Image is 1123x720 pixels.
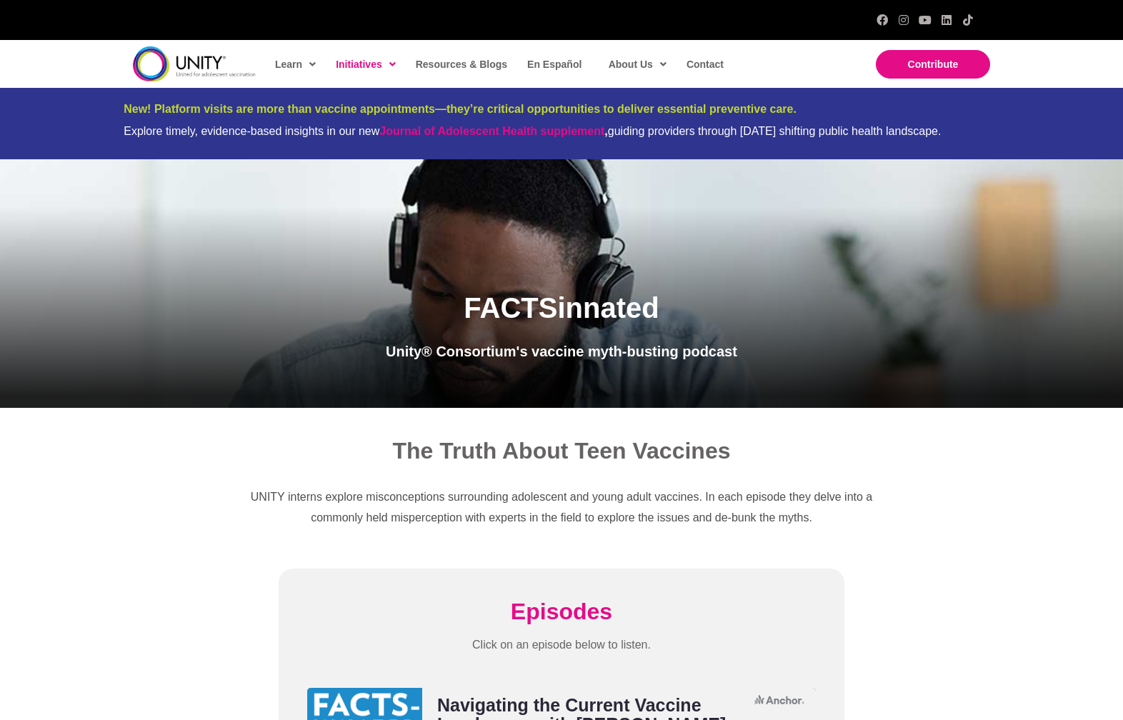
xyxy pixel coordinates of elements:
p: Click on an episode below to listen. [307,634,816,656]
div: Explore timely, evidence-based insights in our new guiding providers through [DATE] shifting publ... [124,124,999,138]
a: En Español [520,48,587,81]
a: TikTok [962,14,974,26]
span: En Español [527,59,582,70]
a: About Us [602,48,672,81]
span: New! Platform visits are more than vaccine appointments—they’re critical opportunities to deliver... [124,103,797,115]
span: About Us [609,54,667,75]
a: Instagram [898,14,909,26]
a: YouTube [919,14,931,26]
p: Unity® Consortium's vaccine myth-busting podcast [266,339,857,365]
span: FACTSinnated [464,292,659,324]
a: Contribute [876,50,990,79]
a: Resources & Blogs [409,48,513,81]
img: unity-logo-dark [133,46,256,81]
a: Contact [679,48,729,81]
span: Learn [275,54,316,75]
span: Initiatives [336,54,396,75]
span: Episodes [511,599,612,624]
a: Facebook [877,14,888,26]
svg: Anchor logo [754,695,804,704]
a: Journal of Adolescent Health supplement [379,125,604,137]
span: Resources & Blogs [416,59,507,70]
span: The Truth About Teen Vaccines [393,438,731,464]
p: UNITY interns explore misconceptions surrounding adolescent and young adult vaccines. In each epi... [246,486,877,529]
span: Contribute [908,59,959,70]
span: Contact [687,59,724,70]
strong: , [379,125,607,137]
a: LinkedIn [941,14,952,26]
